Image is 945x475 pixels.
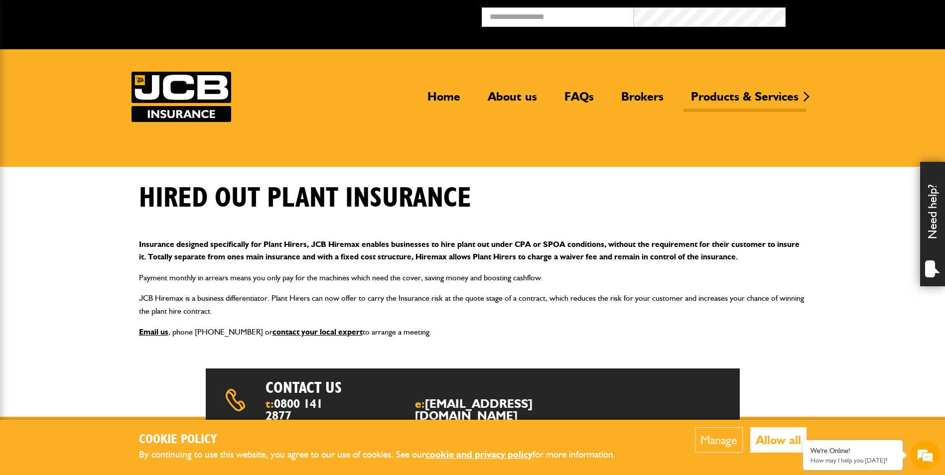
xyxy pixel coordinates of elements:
[266,396,323,423] a: 0800 141 2877
[415,396,533,423] a: [EMAIL_ADDRESS][DOMAIN_NAME]
[920,162,945,286] div: Need help?
[132,72,231,122] img: JCB Insurance Services logo
[139,447,632,463] p: By continuing to use this website, you agree to our use of cookies. See our for more information.
[139,327,168,337] a: Email us
[415,398,582,422] span: e:
[272,327,363,337] a: contact your local expert
[810,447,895,455] div: We're Online!
[139,432,632,448] h2: Cookie Policy
[266,398,331,422] span: t:
[139,238,807,263] p: Insurance designed specifically for Plant Hirers, JCB Hiremax enables businesses to hire plant ou...
[139,271,807,284] p: Payment monthly in arrears means you only pay for the machines which need the cover, saving money...
[132,72,231,122] a: JCB Insurance Services
[695,427,743,453] button: Manage
[480,89,544,112] a: About us
[750,427,807,453] button: Allow all
[139,292,807,317] p: JCB Hiremax is a business differentiator. Plant Hirers can now offer to carry the Insurance risk ...
[266,378,499,397] h2: Contact us
[810,457,895,464] p: How may I help you today?
[139,326,807,339] p: , phone [PHONE_NUMBER] or to arrange a meeting.
[557,89,601,112] a: FAQs
[420,89,468,112] a: Home
[139,182,471,215] h1: Hired out plant insurance
[786,7,938,23] button: Broker Login
[683,89,806,112] a: Products & Services
[425,449,533,460] a: cookie and privacy policy
[614,89,671,112] a: Brokers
